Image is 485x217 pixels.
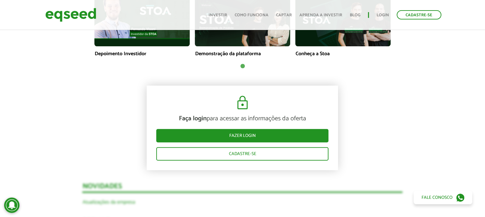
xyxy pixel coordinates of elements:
[295,51,391,57] p: Conheça a Stoa
[45,6,96,23] img: EqSeed
[239,63,246,70] button: 1 of 1
[156,147,328,161] a: Cadastre-se
[179,113,207,124] strong: Faça login
[377,13,389,17] a: Login
[156,115,328,123] p: para acessar as informações da oferta
[235,95,250,110] img: cadeado.svg
[94,51,190,57] p: Depoimento Investidor
[350,13,360,17] a: Blog
[397,10,441,19] a: Cadastre-se
[195,51,290,57] p: Demonstração da plataforma
[209,13,227,17] a: Investir
[276,13,292,17] a: Captar
[235,13,268,17] a: Como funciona
[299,13,342,17] a: Aprenda a investir
[414,191,472,204] a: Fale conosco
[156,129,328,142] a: Fazer login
